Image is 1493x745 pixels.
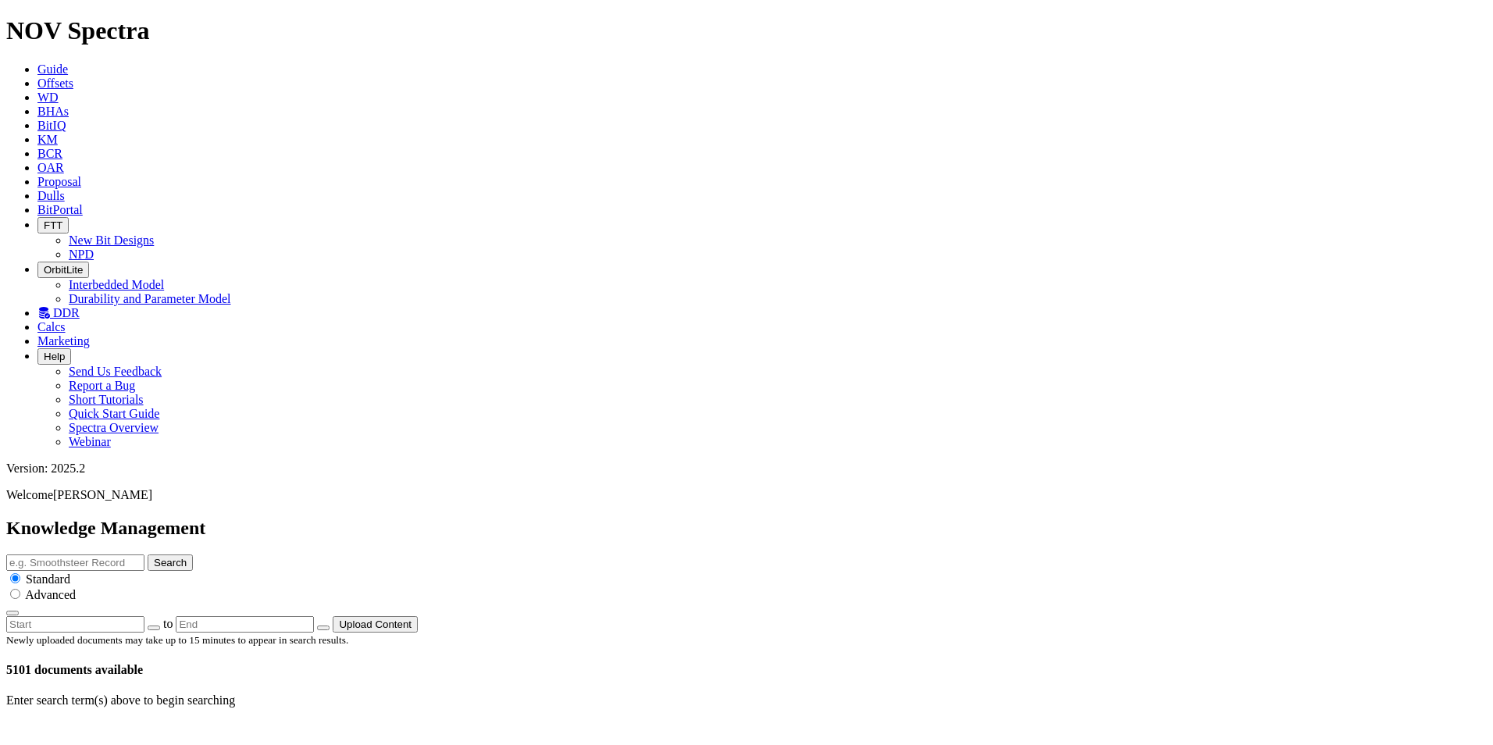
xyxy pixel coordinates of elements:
a: BitIQ [37,119,66,132]
a: Calcs [37,320,66,333]
span: DDR [53,306,80,319]
button: Upload Content [333,616,418,633]
a: Webinar [69,435,111,448]
a: NPD [69,248,94,261]
input: Start [6,616,144,633]
p: Enter search term(s) above to begin searching [6,693,1487,708]
a: BCR [37,147,62,160]
a: Durability and Parameter Model [69,292,231,305]
a: Interbedded Model [69,278,164,291]
button: Help [37,348,71,365]
h4: 5101 documents available [6,663,1487,677]
span: Help [44,351,65,362]
a: DDR [37,306,80,319]
a: KM [37,133,58,146]
span: to [163,617,173,630]
span: Advanced [25,588,76,601]
input: End [176,616,314,633]
h2: Knowledge Management [6,518,1487,539]
a: Spectra Overview [69,421,159,434]
input: e.g. Smoothsteer Record [6,554,144,571]
a: Send Us Feedback [69,365,162,378]
a: Guide [37,62,68,76]
span: [PERSON_NAME] [53,488,152,501]
span: OrbitLite [44,264,83,276]
span: FTT [44,219,62,231]
a: WD [37,91,59,104]
a: OAR [37,161,64,174]
a: Offsets [37,77,73,90]
h1: NOV Spectra [6,16,1487,45]
span: Standard [26,572,70,586]
button: Search [148,554,193,571]
small: Newly uploaded documents may take up to 15 minutes to appear in search results. [6,634,348,646]
p: Welcome [6,488,1487,502]
button: FTT [37,217,69,233]
a: Quick Start Guide [69,407,159,420]
a: Proposal [37,175,81,188]
button: OrbitLite [37,262,89,278]
a: New Bit Designs [69,233,154,247]
a: Report a Bug [69,379,135,392]
a: BitPortal [37,203,83,216]
a: Marketing [37,334,90,348]
div: Version: 2025.2 [6,462,1487,476]
a: Short Tutorials [69,393,144,406]
a: Dulls [37,189,65,202]
a: BHAs [37,105,69,118]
